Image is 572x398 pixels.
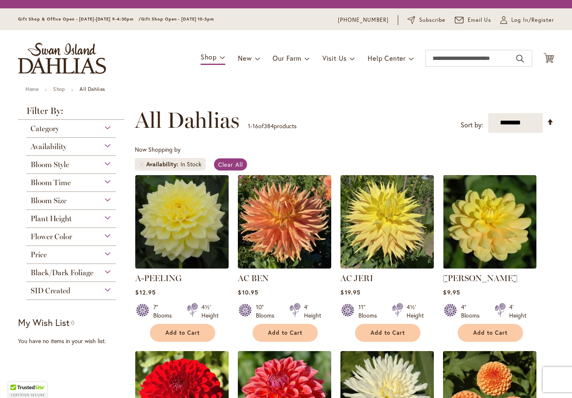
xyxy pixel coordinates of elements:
a: AC BEN [238,262,331,270]
a: Subscribe [407,16,446,24]
label: Sort by: [461,117,483,133]
span: Black/Dark Foliage [31,268,93,277]
span: Bloom Time [31,178,71,187]
iframe: Launch Accessibility Center [6,368,30,392]
img: AHOY MATEY [443,175,536,269]
span: Visit Us [322,54,347,62]
img: A-Peeling [135,175,229,269]
a: [PERSON_NAME] [443,273,518,283]
span: Flower Color [31,232,72,241]
a: Log In/Register [500,16,554,24]
img: AC BEN [238,175,331,269]
span: Clear All [218,160,243,168]
a: Home [26,86,39,92]
div: 7" Blooms [153,303,177,320]
span: 1 [248,122,250,130]
span: Log In/Register [511,16,554,24]
a: [PHONE_NUMBER] [338,16,389,24]
button: Search [516,52,524,65]
span: $9.95 [443,288,460,296]
span: Add to Cart [473,329,508,336]
a: Remove Availability In Stock [139,162,144,167]
span: All Dahlias [135,108,240,133]
span: Add to Cart [371,329,405,336]
span: Gift Shop & Office Open - [DATE]-[DATE] 9-4:30pm / [18,16,141,22]
a: AC Jeri [340,262,434,270]
div: 11" Blooms [358,303,382,320]
a: Email Us [455,16,492,24]
span: Subscribe [419,16,446,24]
span: Help Center [368,54,406,62]
span: Add to Cart [268,329,302,336]
span: Bloom Size [31,196,67,205]
strong: Filter By: [18,106,124,120]
div: In Stock [180,160,201,168]
a: AHOY MATEY [443,262,536,270]
span: Add to Cart [165,329,200,336]
a: A-PEELING [135,273,182,283]
span: Availability [31,142,67,151]
span: New [238,54,252,62]
button: Add to Cart [355,324,420,342]
span: Email Us [468,16,492,24]
button: Add to Cart [253,324,318,342]
span: 16 [253,122,258,130]
span: $10.95 [238,288,258,296]
div: 10" Blooms [256,303,279,320]
div: 4½' Height [407,303,424,320]
img: AC Jeri [340,175,434,269]
span: Bloom Style [31,160,69,169]
a: store logo [18,43,106,74]
div: 4' Height [304,303,321,320]
div: 4' Height [509,303,526,320]
span: Category [31,124,59,133]
span: Price [31,250,47,259]
button: Add to Cart [458,324,523,342]
p: - of products [248,119,296,133]
span: $12.95 [135,288,155,296]
span: Shop [201,52,217,61]
a: AC JERI [340,273,373,283]
strong: All Dahlias [80,86,105,92]
a: AC BEN [238,273,269,283]
span: Availability [146,160,180,168]
a: Shop [53,86,65,92]
span: Now Shopping by [135,145,180,153]
a: Clear All [214,158,247,171]
div: You have no items in your wish list. [18,337,130,345]
div: 4" Blooms [461,303,484,320]
span: Plant Height [31,214,72,223]
span: Gift Shop Open - [DATE] 10-3pm [141,16,214,22]
span: $19.95 [340,288,360,296]
span: SID Created [31,286,70,295]
span: 384 [264,122,274,130]
strong: My Wish List [18,316,70,328]
a: A-Peeling [135,262,229,270]
button: Add to Cart [150,324,215,342]
div: 4½' Height [201,303,219,320]
span: Our Farm [273,54,301,62]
